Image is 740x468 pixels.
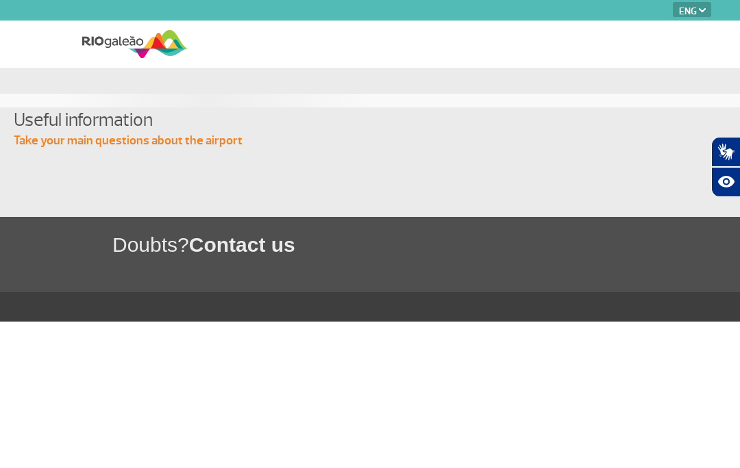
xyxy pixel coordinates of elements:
h1: Doubts? [112,231,740,259]
h4: Useful information [14,107,740,133]
button: Abrir tradutor de língua de sinais. [711,137,740,167]
span: Contact us [189,233,295,256]
div: Plugin de acessibilidade da Hand Talk. [711,137,740,197]
p: Take your main questions about the airport [14,133,740,149]
button: Abrir recursos assistivos. [711,167,740,197]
